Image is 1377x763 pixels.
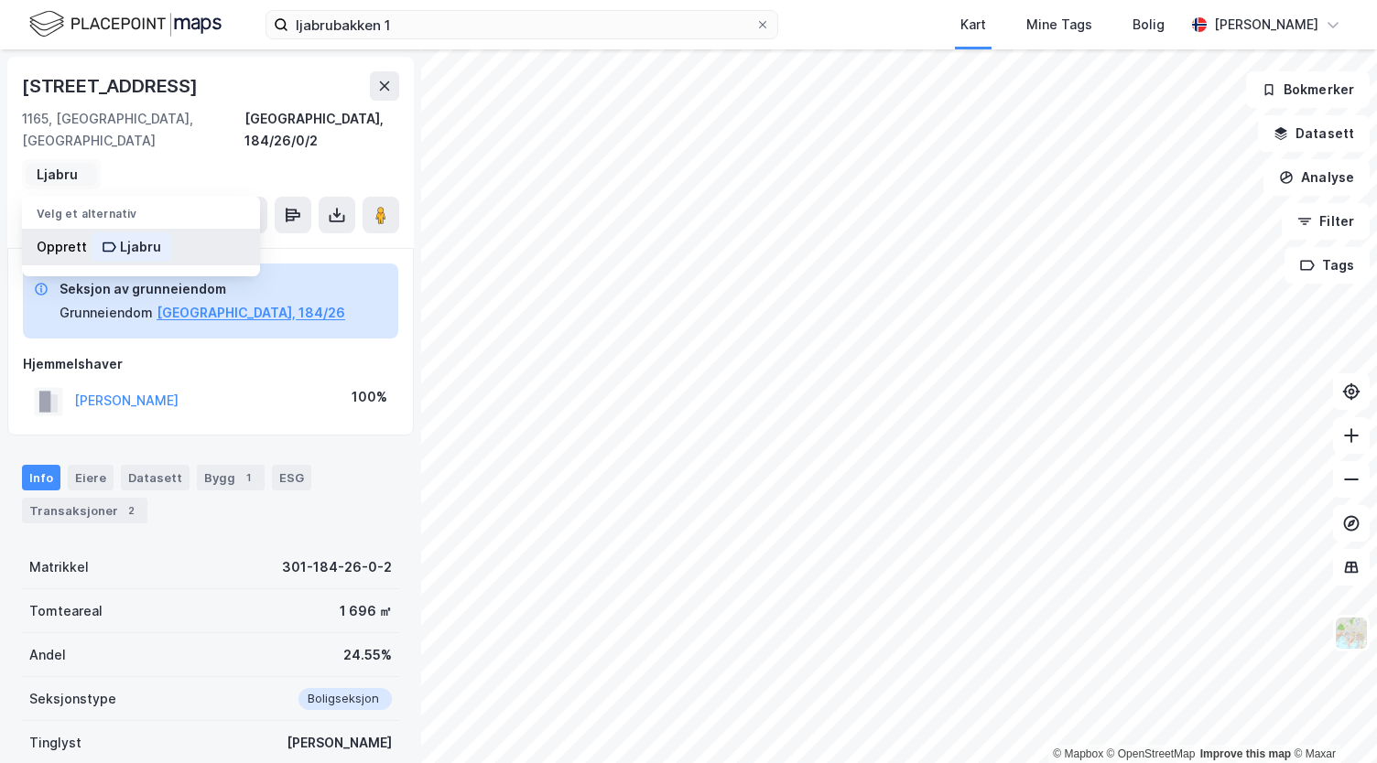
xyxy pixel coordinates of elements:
[37,167,86,182] input: Tag
[272,465,311,490] div: ESG
[1285,247,1370,284] button: Tags
[68,465,114,490] div: Eiere
[1200,747,1291,760] a: Improve this map
[23,353,398,375] div: Hjemmelshaver
[22,465,60,490] div: Info
[122,501,140,520] div: 2
[121,465,190,490] div: Datasett
[288,11,755,38] input: Søk på adresse, matrikkel, gårdeiere, leietakere eller personer
[1285,675,1377,763] div: Kontrollprogram for chat
[1285,675,1377,763] iframe: Chat Widget
[1263,159,1370,196] button: Analyse
[22,229,260,265] div: Opprett
[1282,203,1370,240] button: Filter
[1107,747,1196,760] a: OpenStreetMap
[29,8,222,40] img: logo.f888ab2527a4732fd821a326f86c7f29.svg
[244,108,399,152] div: [GEOGRAPHIC_DATA], 184/26/0/2
[29,644,66,666] div: Andel
[60,302,153,324] div: Grunneiendom
[197,465,265,490] div: Bygg
[29,556,89,578] div: Matrikkel
[352,386,387,408] div: 100%
[1334,616,1369,650] img: Z
[22,196,260,221] div: Velg et alternativ
[157,302,345,324] button: [GEOGRAPHIC_DATA], 184/26
[29,688,116,710] div: Seksjonstype
[287,732,392,754] div: [PERSON_NAME]
[120,236,161,258] div: Ljabru
[340,600,392,622] div: 1 696 ㎡
[239,468,257,487] div: 1
[282,556,392,578] div: 301-184-26-0-2
[60,278,345,300] div: Seksjon av grunneiendom
[29,732,81,754] div: Tinglyst
[1246,71,1370,108] button: Bokmerker
[343,644,392,666] div: 24.55%
[22,108,244,152] div: 1165, [GEOGRAPHIC_DATA], [GEOGRAPHIC_DATA]
[1053,747,1103,760] a: Mapbox
[1026,14,1092,36] div: Mine Tags
[1133,14,1165,36] div: Bolig
[22,498,147,523] div: Transaksjoner
[29,600,103,622] div: Tomteareal
[1258,115,1370,152] button: Datasett
[960,14,986,36] div: Kart
[1214,14,1318,36] div: [PERSON_NAME]
[22,71,201,101] div: [STREET_ADDRESS]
